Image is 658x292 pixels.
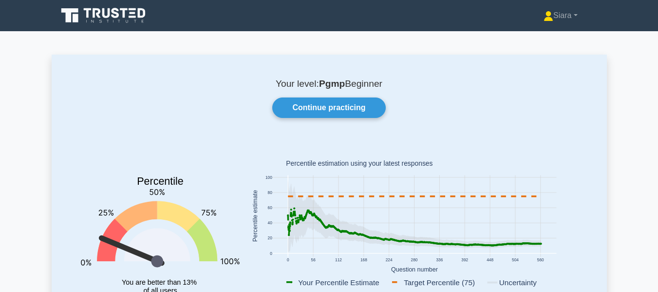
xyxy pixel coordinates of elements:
[252,190,259,242] text: Percentile estimate
[75,78,583,90] p: Your level: Beginner
[267,236,272,241] text: 20
[487,257,493,262] text: 448
[461,257,468,262] text: 392
[391,266,438,273] text: Question number
[311,257,316,262] text: 56
[267,206,272,211] text: 60
[272,97,385,118] a: Continue practicing
[270,251,272,256] text: 0
[335,257,342,262] text: 112
[286,160,432,168] text: Percentile estimation using your latest responses
[411,257,417,262] text: 280
[137,175,184,187] text: Percentile
[512,257,519,262] text: 504
[360,257,367,262] text: 168
[267,221,272,226] text: 40
[520,6,601,25] a: Siara
[436,257,443,262] text: 336
[122,278,197,286] tspan: You are better than 13%
[265,175,272,180] text: 100
[286,257,289,262] text: 0
[319,78,345,89] b: Pgmp
[385,257,392,262] text: 224
[537,257,544,262] text: 560
[267,190,272,195] text: 80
